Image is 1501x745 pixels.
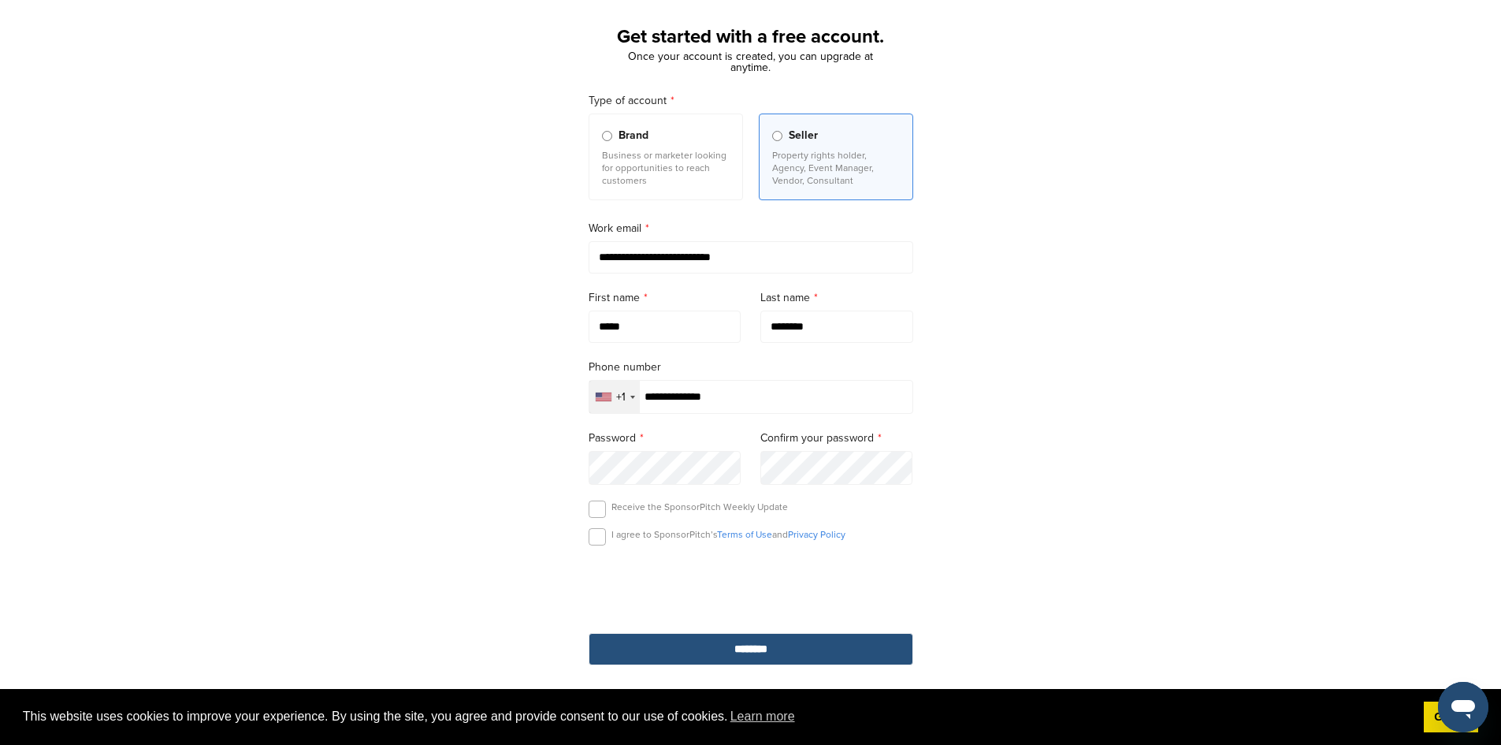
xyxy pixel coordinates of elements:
a: Terms of Use [717,529,772,540]
a: Privacy Policy [788,529,845,540]
p: Business or marketer looking for opportunities to reach customers [602,149,730,187]
label: Confirm your password [760,430,913,447]
label: Type of account [589,92,913,110]
div: +1 [616,392,626,403]
label: First name [589,289,741,307]
p: Receive the SponsorPitch Weekly Update [611,501,788,513]
p: I agree to SponsorPitch’s and [611,528,845,541]
p: Property rights holder, Agency, Event Manager, Vendor, Consultant [772,149,900,187]
label: Password [589,430,741,447]
label: Last name [760,289,913,307]
label: Phone number [589,359,913,376]
iframe: Button to launch messaging window [1438,682,1488,732]
div: Selected country [589,381,640,413]
a: learn more about cookies [728,705,797,728]
span: Once your account is created, you can upgrade at anytime. [628,50,873,74]
input: Seller Property rights holder, Agency, Event Manager, Vendor, Consultant [772,131,782,141]
a: dismiss cookie message [1424,702,1478,733]
h1: Get started with a free account. [570,23,932,51]
span: This website uses cookies to improve your experience. By using the site, you agree and provide co... [23,705,1411,728]
span: Seller [789,127,818,144]
input: Brand Business or marketer looking for opportunities to reach customers [602,131,612,141]
iframe: reCAPTCHA [661,564,841,610]
label: Work email [589,220,913,237]
span: Brand [619,127,648,144]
